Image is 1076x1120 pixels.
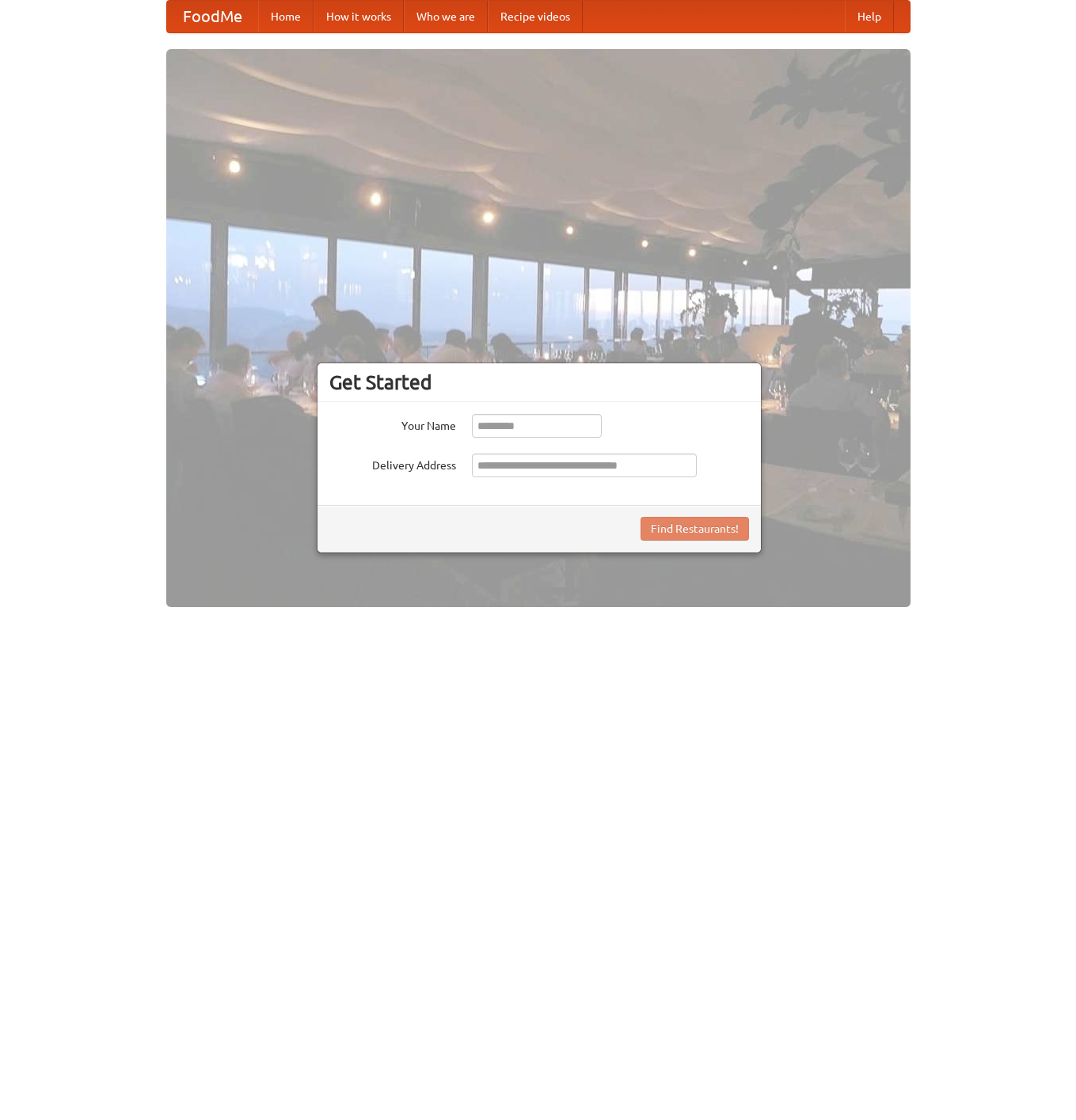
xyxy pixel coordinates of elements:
[258,1,314,32] a: Home
[641,517,749,541] button: Find Restaurants!
[314,1,404,32] a: How it works
[404,1,488,32] a: Who we are
[329,454,456,473] label: Delivery Address
[167,1,258,32] a: FoodMe
[845,1,894,32] a: Help
[488,1,583,32] a: Recipe videos
[329,370,749,394] h3: Get Started
[329,414,456,434] label: Your Name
